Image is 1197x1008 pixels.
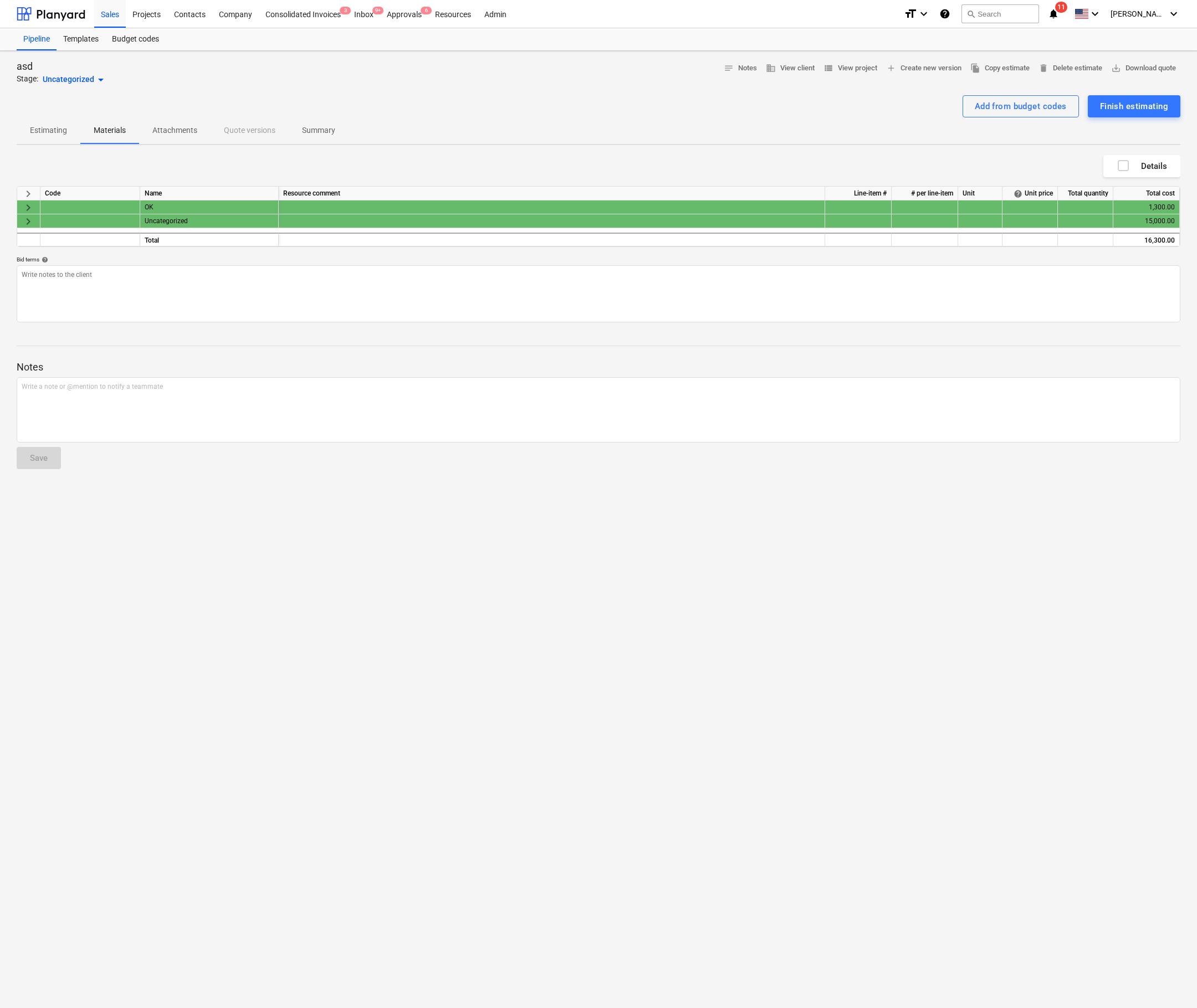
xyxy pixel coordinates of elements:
div: Resource comment [279,187,825,200]
div: Bid terms [17,256,1180,263]
span: View project [823,62,877,75]
i: notifications [1048,7,1059,20]
p: Stage: [17,73,38,86]
button: Add from budget codes [963,95,1079,117]
button: Search [961,4,1039,23]
div: Total [140,233,279,246]
span: 9+ [372,7,383,14]
a: Budget codes [105,28,166,50]
span: keyboard_arrow_right [22,187,35,200]
span: 3 [340,7,351,14]
a: Pipeline [17,28,57,50]
div: # per line-item [892,187,958,200]
button: Details [1103,155,1180,177]
span: Delete estimate [1039,62,1102,75]
span: save_alt [1111,63,1121,73]
span: Download quote [1111,62,1176,75]
div: OK [140,200,279,214]
a: Templates [57,28,105,50]
span: 11 [1055,2,1067,13]
div: Uncategorized [43,73,108,86]
span: 6 [421,7,432,14]
span: help [39,256,48,263]
i: Knowledge base [939,7,950,20]
p: Notes [17,361,1180,374]
button: Finish estimating [1088,95,1180,117]
span: business [766,63,776,73]
button: Notes [719,60,761,77]
div: Finish estimating [1100,99,1168,114]
button: View client [761,60,819,77]
div: Add from budget codes [975,99,1067,114]
div: Total cost [1113,187,1180,200]
span: [PERSON_NAME] Toodre [1111,9,1166,18]
div: Unit [958,187,1002,200]
div: Line-item # [825,187,892,200]
span: delete [1039,63,1048,73]
p: Summary [302,125,335,136]
span: search [966,9,975,18]
p: Materials [94,125,126,136]
div: 16,300.00 [1113,233,1180,246]
span: view_list [823,63,833,73]
button: Copy estimate [966,60,1034,77]
span: Unit price [1025,187,1053,200]
span: Create new version [886,62,961,75]
button: View project [819,60,882,77]
p: Estimating [30,125,67,136]
span: arrow_drop_down [94,73,108,86]
span: Copy estimate [970,62,1030,75]
span: keyboard_arrow_right [22,215,35,228]
i: format_size [904,7,917,20]
div: Name [140,187,279,200]
div: 15,000.00 [1113,214,1180,228]
span: add [886,63,896,73]
button: Delete estimate [1034,60,1107,77]
span: Notes [724,62,757,75]
iframe: Chat Widget [1142,955,1197,1008]
i: keyboard_arrow_down [1167,7,1180,20]
i: keyboard_arrow_down [917,7,930,20]
button: Create new version [882,60,966,77]
div: If this cell is highlighted, then there are different unit prices used for the same material. [1014,189,1022,198]
span: View client [766,62,815,75]
span: help [1014,189,1022,198]
button: Download quote [1107,60,1180,77]
span: keyboard_arrow_right [22,201,35,214]
div: Details [1117,159,1167,173]
i: keyboard_arrow_down [1088,7,1102,20]
span: file_copy [970,63,980,73]
div: Total quantity [1058,187,1113,200]
span: notes [724,63,734,73]
div: Code [40,187,140,200]
p: asd [17,60,33,73]
div: Uncategorized [140,214,279,228]
div: 1,300.00 [1113,200,1180,214]
p: Attachments [152,125,197,136]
